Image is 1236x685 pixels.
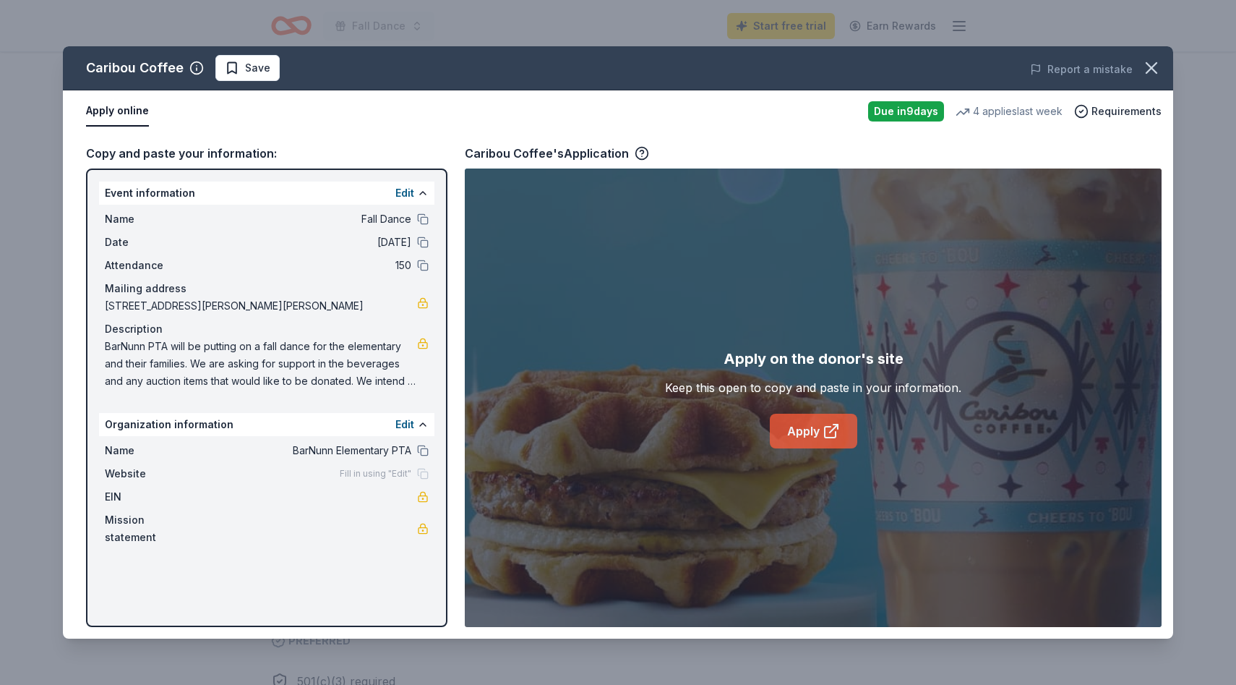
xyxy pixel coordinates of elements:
[105,511,202,546] span: Mission statement
[105,297,417,315] span: [STREET_ADDRESS][PERSON_NAME][PERSON_NAME]
[395,416,414,433] button: Edit
[868,101,944,122] div: Due in 9 days
[465,144,649,163] div: Caribou Coffee's Application
[202,210,411,228] span: Fall Dance
[105,234,202,251] span: Date
[86,96,149,127] button: Apply online
[105,338,417,390] span: BarNunn PTA will be putting on a fall dance for the elementary and their families. We are asking ...
[105,320,429,338] div: Description
[724,347,904,370] div: Apply on the donor's site
[1074,103,1162,120] button: Requirements
[86,56,184,80] div: Caribou Coffee
[202,257,411,274] span: 150
[245,59,270,77] span: Save
[86,144,447,163] div: Copy and paste your information:
[105,488,202,506] span: EIN
[395,184,414,202] button: Edit
[105,257,202,274] span: Attendance
[105,465,202,482] span: Website
[665,379,961,396] div: Keep this open to copy and paste in your information.
[99,413,434,436] div: Organization information
[105,210,202,228] span: Name
[770,414,857,448] a: Apply
[202,442,411,459] span: BarNunn Elementary PTA
[1030,61,1133,78] button: Report a mistake
[99,182,434,205] div: Event information
[1091,103,1162,120] span: Requirements
[215,55,280,81] button: Save
[956,103,1063,120] div: 4 applies last week
[105,442,202,459] span: Name
[105,280,429,297] div: Mailing address
[202,234,411,251] span: [DATE]
[340,468,411,480] span: Fill in using "Edit"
